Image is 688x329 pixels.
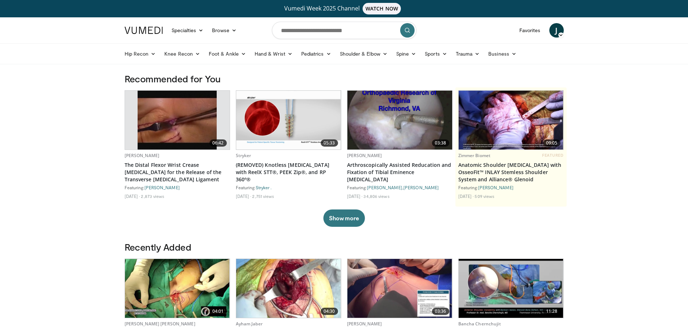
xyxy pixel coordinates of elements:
[478,185,514,190] a: [PERSON_NAME]
[209,139,227,147] span: 06:42
[459,91,563,150] img: 59d0d6d9-feca-4357-b9cd-4bad2cd35cb6.620x360_q85_upscale.jpg
[367,185,402,190] a: [PERSON_NAME]
[475,193,494,199] li: 509 views
[125,91,230,150] a: 06:42
[236,259,341,318] a: 04:30
[392,47,420,61] a: Spine
[321,308,338,315] span: 04:30
[432,139,449,147] span: 03:38
[347,91,452,150] a: 03:38
[549,23,564,38] a: J
[141,193,164,199] li: 2,873 views
[458,152,491,159] a: Zimmer Biomet
[347,185,453,190] div: Featuring: ,
[209,308,227,315] span: 04:01
[204,47,250,61] a: Foot & Ankle
[272,22,416,39] input: Search topics, interventions
[458,185,564,190] div: Featuring:
[144,185,180,190] a: [PERSON_NAME]
[347,321,382,327] a: [PERSON_NAME]
[459,259,563,318] img: 12bfd8a1-61c9-4857-9f26-c8a25e8997c8.620x360_q85_upscale.jpg
[363,3,401,14] span: WATCH NOW
[543,139,561,147] span: 09:05
[236,161,341,183] a: (REMOVED) Knotless [MEDICAL_DATA] with ReelX STT®, PEEK Zip®, and RP 360º®
[236,185,341,190] div: Featuring:
[125,73,564,85] h3: Recommended for You
[347,161,453,183] a: Arthroscopically Assisted Reducation and Fixation of Tibial Eminence [MEDICAL_DATA]
[236,193,251,199] li: [DATE]
[542,153,563,158] span: FEATURED
[236,259,341,318] img: 2b2da37e-a9b6-423e-b87e-b89ec568d167.620x360_q85_upscale.jpg
[236,91,341,150] a: 05:33
[297,47,336,61] a: Pediatrics
[543,308,561,315] span: 11:28
[515,23,545,38] a: Favorites
[347,259,452,318] img: 48f6f21f-43ea-44b1-a4e1-5668875d038e.620x360_q85_upscale.jpg
[160,47,204,61] a: Knee Recon
[347,193,363,199] li: [DATE]
[347,91,452,150] img: 321592_0000_1.png.620x360_q85_upscale.jpg
[252,193,274,199] li: 2,751 views
[138,91,216,150] img: Picture_5_3_3.png.620x360_q85_upscale.jpg
[403,185,439,190] a: [PERSON_NAME]
[236,321,263,327] a: Ayham Jaber
[458,193,474,199] li: [DATE]
[250,47,297,61] a: Hand & Wrist
[458,321,501,327] a: Bancha Chernchujit
[125,161,230,183] a: The Distal Flexor Wrist Crease [MEDICAL_DATA] for the Release of the Transverse [MEDICAL_DATA] Li...
[125,152,160,159] a: [PERSON_NAME]
[256,185,272,190] a: Stryker .
[484,47,521,61] a: Business
[167,23,208,38] a: Specialties
[458,161,564,183] a: Anatomic Shoulder [MEDICAL_DATA] with OsseoFit™ INLAY Stemless Shoulder System and Alliance® Glenoid
[321,139,338,147] span: 05:33
[125,193,140,199] li: [DATE]
[125,321,195,327] a: [PERSON_NAME] [PERSON_NAME]
[126,3,563,14] a: Vumedi Week 2025 ChannelWATCH NOW
[347,259,452,318] a: 03:36
[363,193,389,199] li: 34,806 views
[125,259,230,318] img: c2f644dc-a967-485d-903d-283ce6bc3929.620x360_q85_upscale.jpg
[125,185,230,190] div: Featuring:
[459,91,563,150] a: 09:05
[451,47,484,61] a: Trauma
[208,23,241,38] a: Browse
[432,308,449,315] span: 03:36
[459,259,563,318] a: 11:28
[323,209,365,227] button: Show more
[125,259,230,318] a: 04:01
[347,152,382,159] a: [PERSON_NAME]
[125,241,564,253] h3: Recently Added
[120,47,160,61] a: Hip Recon
[336,47,392,61] a: Shoulder & Elbow
[420,47,451,61] a: Sports
[125,27,163,34] img: VuMedi Logo
[236,91,341,150] img: 320867_0000_1.png.620x360_q85_upscale.jpg
[236,152,251,159] a: Stryker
